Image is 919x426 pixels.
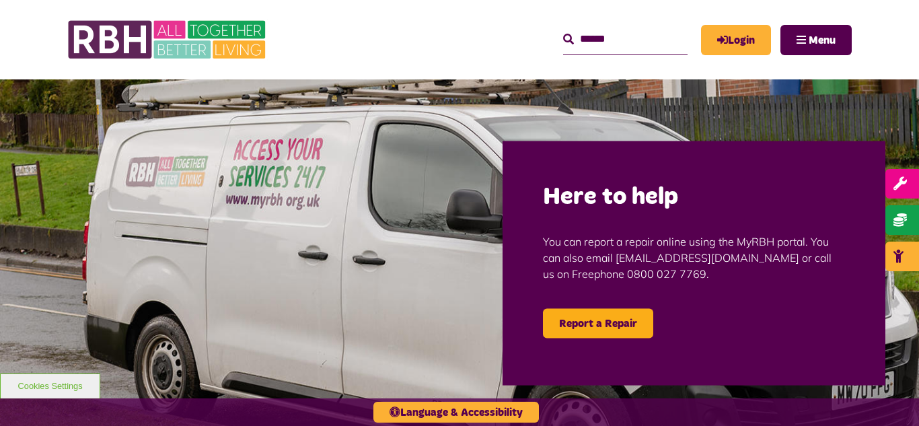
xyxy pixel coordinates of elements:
button: Navigation [780,25,852,55]
span: Menu [809,35,836,46]
a: MyRBH [701,25,771,55]
h2: Here to help [543,181,845,213]
p: You can report a repair online using the MyRBH portal. You can also email [EMAIL_ADDRESS][DOMAIN_... [543,213,845,301]
a: Report a Repair [543,308,653,338]
img: RBH [67,13,269,66]
button: Language & Accessibility [373,402,539,423]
